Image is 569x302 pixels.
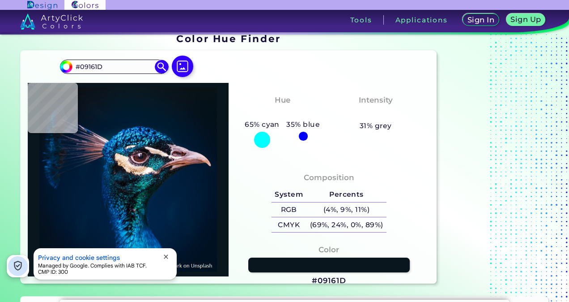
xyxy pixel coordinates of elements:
h4: Composition [304,171,354,184]
h5: 31% grey [360,120,392,132]
h3: Medium [355,108,397,119]
input: type color.. [72,60,156,73]
h5: 35% blue [283,119,323,130]
h3: Tools [350,17,372,23]
h5: (4%, 9%, 11%) [306,203,386,217]
h5: System [272,187,306,202]
a: Sign Up [508,14,544,26]
img: img_pavlin.jpg [32,87,224,272]
h4: Hue [275,94,290,107]
h5: Sign Up [512,16,540,23]
h4: Color [318,243,339,256]
img: ArtyClick Design logo [27,1,57,9]
img: icon search [155,60,168,73]
h3: Applications [395,17,448,23]
img: logo_artyclick_colors_white.svg [20,13,83,30]
h4: Intensity [359,94,393,107]
h3: Bluish Cyan [253,108,311,119]
h5: CMYK [272,217,306,232]
h5: RGB [272,203,306,217]
iframe: Advertisement [440,30,552,287]
img: icon picture [172,56,193,77]
a: Sign In [464,14,497,26]
h1: Color Hue Finder [176,32,280,45]
h5: (69%, 24%, 0%, 89%) [306,217,386,232]
h5: Percents [306,187,386,202]
h3: #09161D [312,276,346,286]
h5: 65% cyan [241,119,283,130]
h5: Sign In [469,17,493,23]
